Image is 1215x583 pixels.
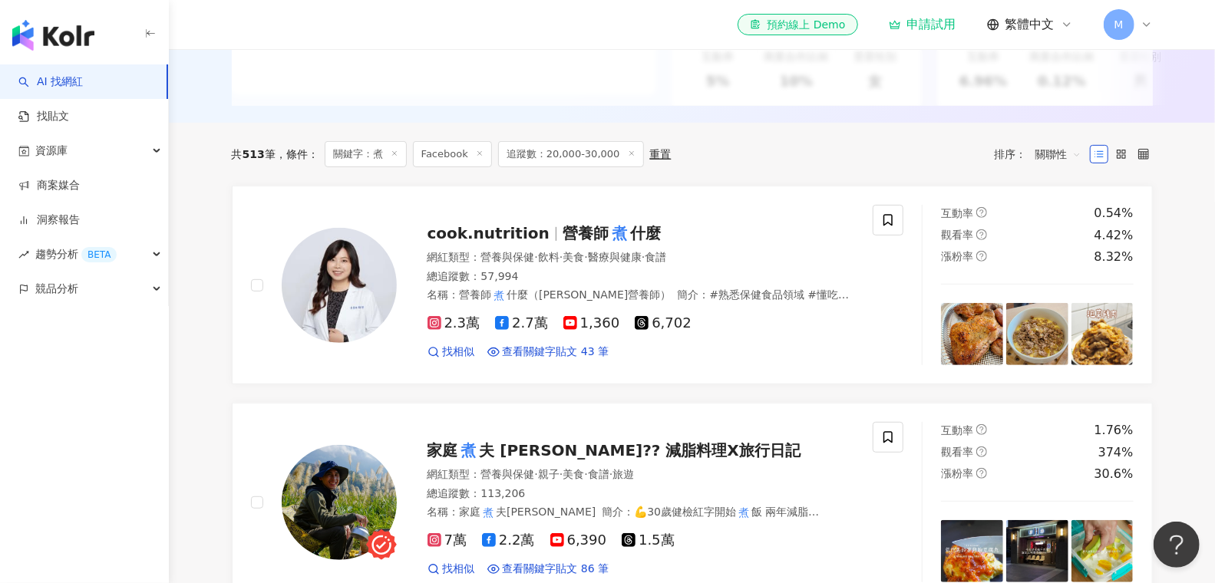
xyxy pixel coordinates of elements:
mark: 煮 [458,438,480,463]
span: 夫[PERSON_NAME] [496,506,596,518]
span: Facebook [413,141,492,167]
iframe: Help Scout Beacon - Open [1154,522,1200,568]
span: 名稱 ： [428,288,672,301]
span: rise [18,249,29,260]
span: 美食 [563,251,584,263]
span: 513 [243,148,265,160]
span: 找相似 [443,562,475,577]
span: 漲粉率 [941,250,973,262]
span: 互動率 [941,424,973,436]
div: 8.32% [1094,249,1134,265]
span: 💪30歲健檢紅字開始 [634,506,736,518]
span: 名稱 ： [428,506,596,518]
span: question-circle [976,424,987,435]
a: 商案媒合 [18,178,80,193]
img: post-image [1071,303,1134,365]
span: 食譜 [645,251,666,263]
span: 漲粉率 [941,467,973,479]
div: 網紅類型 ： [428,250,855,265]
span: question-circle [976,207,987,218]
div: 0.54% [1094,205,1134,222]
div: 排序： [995,142,1090,166]
span: question-circle [976,446,987,457]
span: 什麼 [630,224,661,242]
a: 查看關鍵字貼文 43 筆 [487,344,609,360]
span: 1,360 [563,315,620,331]
span: 親子 [538,468,560,480]
span: 家庭 [460,506,481,518]
img: post-image [1006,520,1068,582]
a: 查看關鍵字貼文 86 筆 [487,562,609,577]
div: 374% [1098,444,1134,461]
span: 關聯性 [1035,142,1081,166]
mark: 煮 [736,504,751,521]
div: 30.6% [1094,466,1134,483]
mark: 煮 [481,504,497,521]
div: 共 筆 [232,148,276,160]
a: 找相似 [428,344,475,360]
span: 2.3萬 [428,315,480,331]
span: 互動率 [941,207,973,219]
div: 申請試用 [889,17,956,32]
mark: 煮 [492,287,507,304]
span: · [642,251,645,263]
span: 1.5萬 [622,532,675,548]
span: 飲料 [538,251,560,263]
a: 找相似 [428,562,475,577]
span: 查看關鍵字貼文 86 筆 [503,562,609,577]
img: post-image [1006,303,1068,365]
a: KOL Avatarcook.nutrition營養師煮什麼網紅類型：營養與保健·飲料·美食·醫療與健康·食譜總追蹤數：57,994名稱：營養師煮什麼（[PERSON_NAME]營養師）簡介：#... [232,186,1153,384]
span: 6,390 [550,532,607,548]
span: 旅遊 [612,468,634,480]
img: post-image [1071,520,1134,582]
span: 食譜 [588,468,609,480]
mark: 煮 [609,221,630,245]
div: 預約線上 Demo [750,17,845,32]
span: 營養師 [460,288,492,301]
span: · [584,468,587,480]
span: 追蹤數：20,000-30,000 [498,141,644,167]
span: 6,702 [635,315,692,331]
span: 2.2萬 [482,532,535,548]
a: 找貼文 [18,109,69,124]
a: 預約線上 Demo [738,14,857,35]
mark: 煮 [438,301,454,318]
img: KOL Avatar [282,445,397,560]
span: 趨勢分析 [35,237,117,272]
div: 總追蹤數 ： 57,994 [428,269,855,285]
img: post-image [941,520,1003,582]
span: 家庭 [428,441,458,459]
span: 找相似 [443,344,475,360]
span: · [609,468,612,480]
div: 總追蹤數 ： 113,206 [428,486,855,502]
div: BETA [81,247,117,262]
span: 美食 [563,468,584,480]
mark: 煮 [589,519,605,535]
span: 競品分析 [35,272,78,306]
span: 觀看率 [941,229,973,241]
span: · [560,251,563,263]
span: 營養師 [563,224,609,242]
span: · [560,468,563,480]
span: 什麼（[PERSON_NAME]營養師） [507,288,671,301]
span: 2.7萬 [495,315,548,331]
span: 繁體中文 [1005,16,1055,33]
div: 4.42% [1094,227,1134,244]
img: KOL Avatar [282,228,397,343]
div: 網紅類型 ： [428,467,855,483]
span: 夫 [PERSON_NAME]?‍? 減脂料理X旅行日記 [480,441,801,459]
span: question-circle [976,468,987,479]
span: 7萬 [428,532,467,548]
span: 營養與保健 [481,251,535,263]
span: 查看關鍵字貼文 43 筆 [503,344,609,360]
span: question-circle [976,251,987,262]
span: · [535,468,538,480]
span: 關鍵字：煮 [325,141,407,167]
span: question-circle [976,229,987,240]
span: cook.nutrition [428,224,550,242]
span: 營養與保健 [481,468,535,480]
a: 洞察報告 [18,212,80,228]
span: 觀看率 [941,446,973,458]
div: 重置 [650,148,672,160]
div: 1.76% [1094,422,1134,439]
